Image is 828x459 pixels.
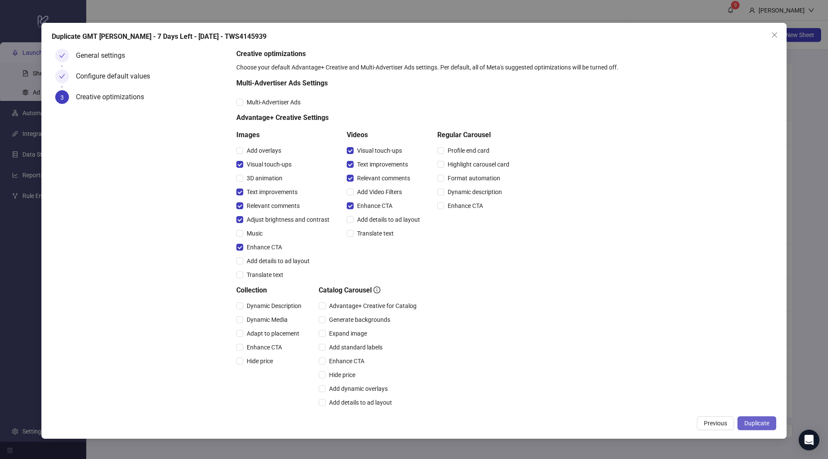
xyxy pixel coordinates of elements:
[243,256,313,266] span: Add details to ad layout
[704,420,727,427] span: Previous
[243,229,266,238] span: Music
[243,97,304,107] span: Multi-Advertiser Ads
[354,215,423,224] span: Add details to ad layout
[444,201,486,211] span: Enhance CTA
[444,146,493,155] span: Profile end card
[326,343,386,352] span: Add standard labels
[236,285,305,296] h5: Collection
[326,329,370,338] span: Expand image
[697,416,734,430] button: Previous
[444,173,504,183] span: Format automation
[354,146,405,155] span: Visual touch-ups
[354,229,397,238] span: Translate text
[243,242,285,252] span: Enhance CTA
[373,286,380,293] span: info-circle
[243,146,285,155] span: Add overlays
[76,69,157,83] div: Configure default values
[243,160,295,169] span: Visual touch-ups
[236,130,333,140] h5: Images
[236,113,513,123] h5: Advantage+ Creative Settings
[744,420,769,427] span: Duplicate
[60,94,64,101] span: 3
[768,28,781,42] button: Close
[799,430,819,450] div: Open Intercom Messenger
[347,130,423,140] h5: Videos
[243,187,301,197] span: Text improvements
[243,201,303,211] span: Relevant comments
[354,173,414,183] span: Relevant comments
[243,315,291,324] span: Dynamic Media
[771,31,778,38] span: close
[76,90,151,104] div: Creative optimizations
[236,78,513,88] h5: Multi-Advertiser Ads Settings
[437,130,513,140] h5: Regular Carousel
[737,416,776,430] button: Duplicate
[326,370,359,380] span: Hide price
[326,398,395,407] span: Add details to ad layout
[326,356,368,366] span: Enhance CTA
[52,31,776,42] div: Duplicate GMT [PERSON_NAME] - 7 Days Left - [DATE] - TWS4145939
[444,187,505,197] span: Dynamic description
[326,384,391,393] span: Add dynamic overlays
[243,173,286,183] span: 3D animation
[243,343,285,352] span: Enhance CTA
[444,160,513,169] span: Highlight carousel card
[236,63,773,72] div: Choose your default Advantage+ Creative and Multi-Advertiser Ads settings. Per default, all of Me...
[243,356,276,366] span: Hide price
[319,285,420,296] h5: Catalog Carousel
[326,315,394,324] span: Generate backgrounds
[354,187,405,197] span: Add Video Filters
[243,329,303,338] span: Adapt to placement
[354,201,396,211] span: Enhance CTA
[354,160,411,169] span: Text improvements
[243,215,333,224] span: Adjust brightness and contrast
[59,73,65,79] span: check
[243,270,287,280] span: Translate text
[236,49,773,59] h5: Creative optimizations
[76,49,132,63] div: General settings
[59,53,65,59] span: check
[326,301,420,311] span: Advantage+ Creative for Catalog
[243,301,305,311] span: Dynamic Description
